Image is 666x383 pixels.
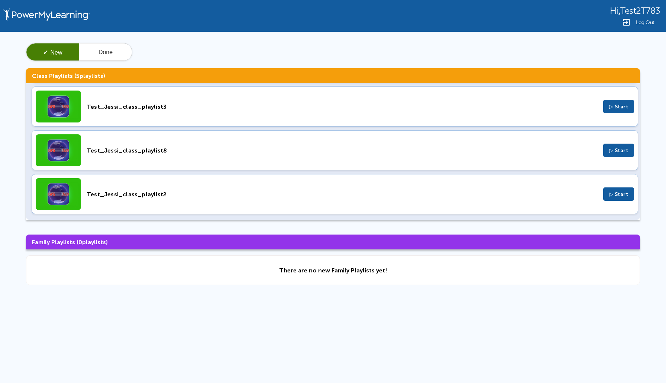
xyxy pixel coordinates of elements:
span: Test2T783 [620,6,660,16]
h3: Family Playlists ( playlists) [26,235,640,249]
div: Test_Jessi_class_playlist2 [87,191,598,198]
button: ▷ Start [603,100,634,113]
button: Done [79,43,132,61]
h3: Class Playlists ( playlists) [26,68,640,83]
span: 0 [78,239,82,246]
div: , [610,5,660,16]
button: ▷ Start [603,144,634,157]
button: ✓New [26,43,79,61]
span: ▷ Start [609,147,628,154]
img: Thumbnail [36,134,81,166]
span: Hi [610,6,618,16]
div: Test_Jessi_class_playlist3 [87,103,598,110]
span: ▷ Start [609,104,628,110]
span: Log Out [636,20,654,25]
div: Test_Jessi_class_playlist8 [87,147,598,154]
span: ▷ Start [609,191,628,197]
img: Logout Icon [622,18,631,27]
iframe: Chat [634,350,660,377]
span: 5 [76,72,80,79]
button: ▷ Start [603,187,634,201]
img: Thumbnail [36,91,81,122]
div: There are no new Family Playlists yet! [279,267,387,274]
span: ✓ [43,49,48,56]
img: Thumbnail [36,178,81,210]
